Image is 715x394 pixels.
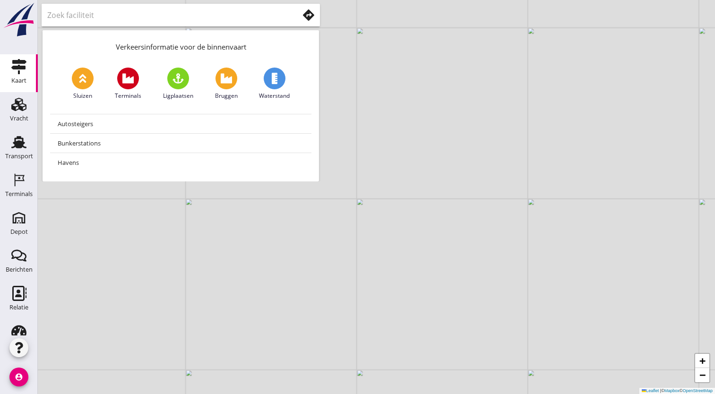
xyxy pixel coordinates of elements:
span: + [699,355,706,367]
a: Sluizen [72,68,94,100]
input: Zoek faciliteit [47,8,285,23]
div: Autosteigers [58,118,304,129]
div: Vracht [10,115,28,121]
div: Havens [58,157,304,168]
div: Transport [5,153,33,159]
a: OpenStreetMap [682,388,713,393]
a: Leaflet [642,388,659,393]
span: Sluizen [73,92,92,100]
div: Relatie [9,304,28,310]
a: Zoom in [695,354,709,368]
a: Mapbox [664,388,680,393]
div: Berichten [6,266,33,273]
span: Bruggen [215,92,238,100]
span: Ligplaatsen [163,92,193,100]
img: logo-small.a267ee39.svg [2,2,36,37]
div: Kaart [11,77,26,84]
div: © © [639,388,715,394]
a: Waterstand [259,68,290,100]
div: Depot [10,229,28,235]
span: | [660,388,661,393]
span: Terminals [115,92,141,100]
div: Verkeersinformatie voor de binnenvaart [43,30,319,60]
div: Terminals [5,191,33,197]
i: account_circle [9,368,28,386]
span: Waterstand [259,92,290,100]
span: − [699,369,706,381]
a: Ligplaatsen [163,68,193,100]
a: Bruggen [215,68,238,100]
a: Zoom out [695,368,709,382]
div: Bunkerstations [58,137,304,149]
a: Terminals [115,68,141,100]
